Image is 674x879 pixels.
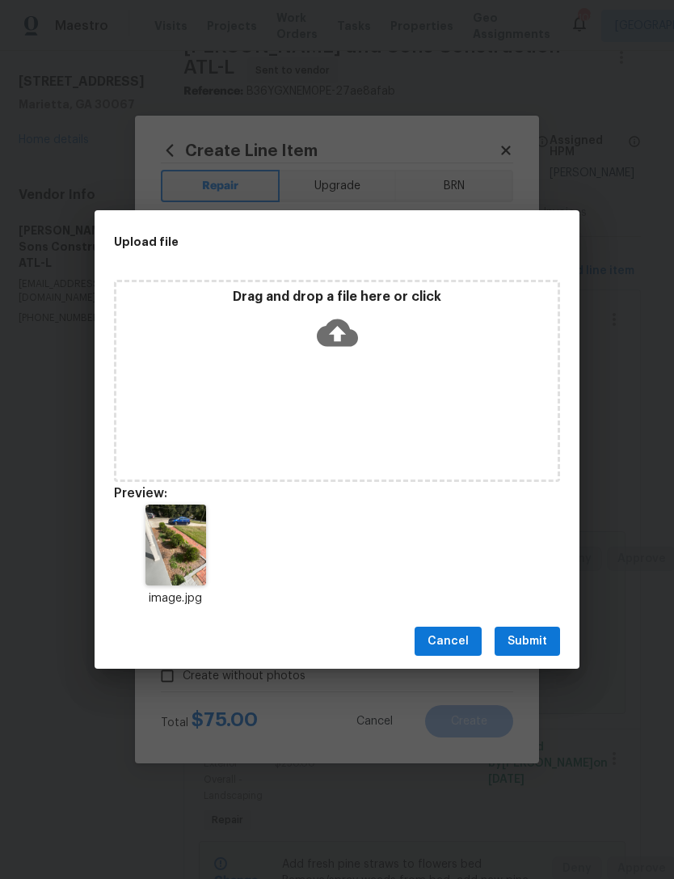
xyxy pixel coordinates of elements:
[114,590,237,607] p: image.jpg
[508,632,547,652] span: Submit
[114,233,487,251] h2: Upload file
[428,632,469,652] span: Cancel
[415,627,482,657] button: Cancel
[145,505,206,585] img: 9k=
[495,627,560,657] button: Submit
[116,289,558,306] p: Drag and drop a file here or click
